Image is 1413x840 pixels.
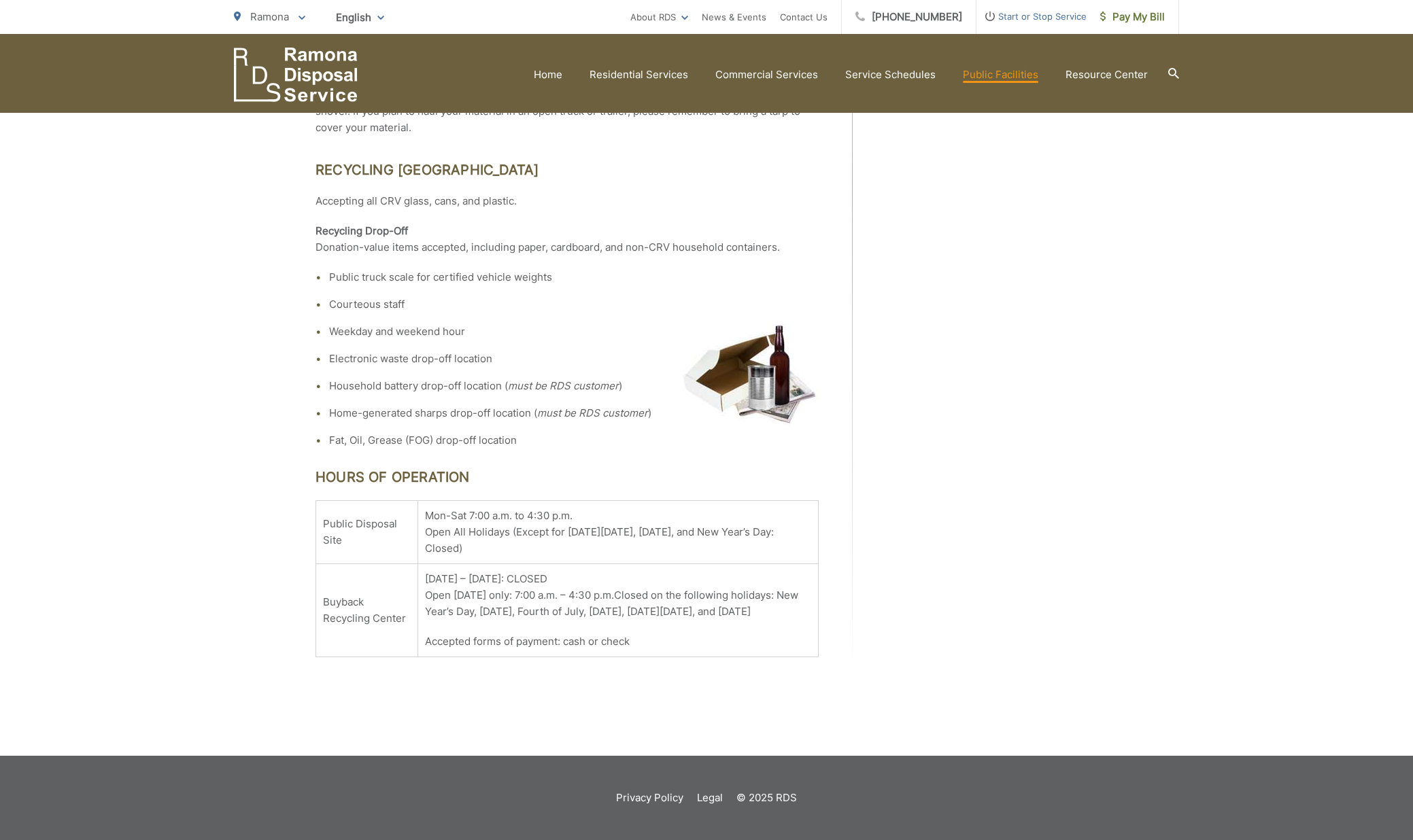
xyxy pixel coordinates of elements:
td: [DATE] – [DATE]: CLOSED Open [DATE] only: 7:00 a.m. – 4:30 p.m.Closed on the following holidays: ... [418,564,818,657]
li: Courteous staff [329,296,819,313]
a: Service Schedules [845,67,936,83]
li: Household battery drop-off location ( ) [329,378,819,394]
li: Home-generated sharps drop-off location ( ) [329,405,819,421]
img: Recycling Buyback Center items [683,323,819,425]
a: Residential Services [590,67,688,83]
td: Public Disposal Site [316,501,418,564]
p: Accepting all CRV glass, cans, and plastic. [316,193,819,209]
em: must be RDS customer [537,406,648,419]
li: Electronic waste drop-off location [329,351,819,367]
li: Public truck scale for certified vehicle weights [329,269,819,285]
a: Contact Us [780,9,828,25]
span: English [326,5,394,29]
em: must be RDS customer [508,379,619,392]
h2: Hours of Operation [316,469,819,485]
td: Mon-Sat 7:00 a.m. to 4:30 p.m. Open All Holidays (Except for [DATE][DATE], [DATE], and New Year’s... [418,501,818,564]
a: EDCD logo. Return to the homepage. [234,48,358,102]
h2: Recycling [GEOGRAPHIC_DATA] [316,162,819,178]
p: Accepted forms of payment: cash or check [425,633,811,650]
span: Ramona [250,10,289,23]
a: Resource Center [1066,67,1148,83]
li: Fat, Oil, Grease (FOG) drop-off location [329,432,819,449]
a: Home [534,67,562,83]
a: Privacy Policy [616,790,683,806]
a: Legal [697,790,723,806]
a: Public Facilities [963,67,1038,83]
td: Buyback Recycling Center [316,564,418,657]
strong: Recycling Drop-Off [316,224,408,237]
a: Commercial Services [715,67,818,83]
a: News & Events [702,9,766,25]
li: Weekday and weekend hour [329,323,819,340]
p: Donation-value items accepted, including paper, cardboard, and non-CRV household containers. [316,223,819,256]
span: Pay My Bill [1100,9,1165,25]
a: About RDS [630,9,688,25]
p: © 2025 RDS [736,790,797,806]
